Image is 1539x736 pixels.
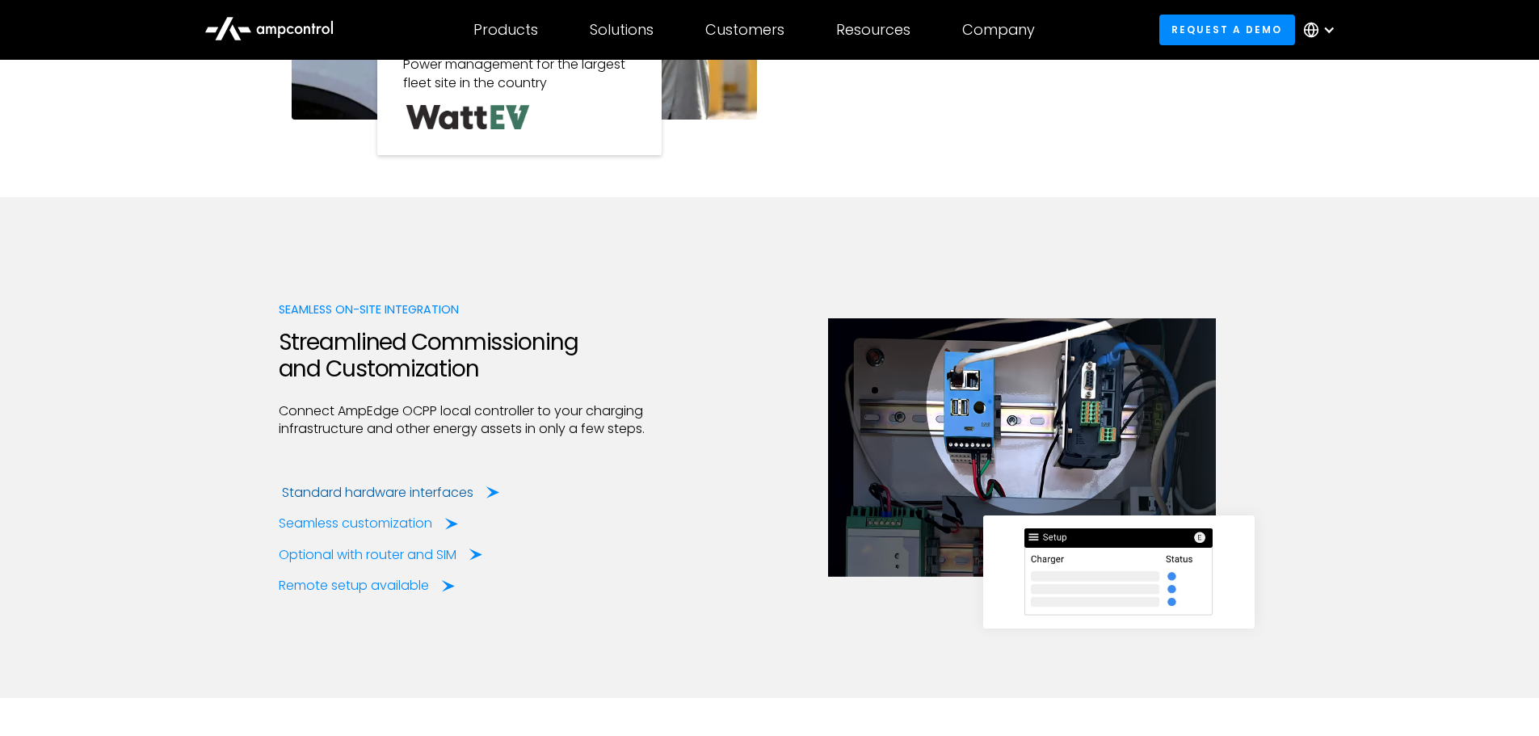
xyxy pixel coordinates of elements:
[279,577,429,595] div: Remote setup available
[282,484,499,502] a: Standard hardware interfaces
[279,301,662,318] div: Seamless on-site Integration
[828,318,1216,577] img: Ampcontrol EV Alert Management Systems
[473,21,538,39] div: Products
[962,21,1035,39] div: Company
[705,21,784,39] div: Customers
[403,56,636,92] p: Power management for the largest fleet site in the country
[403,105,532,129] img: Watt EV Logo Real
[279,546,456,564] div: Optional with router and SIM
[279,546,482,564] a: Optional with router and SIM
[590,21,654,39] div: Solutions
[996,528,1242,616] img: Setup local controller with Ampcontrol
[282,484,473,502] div: Standard hardware interfaces
[279,402,662,439] p: Connect AmpEdge OCPP local controller to your charging infrastructure and other energy assets in ...
[836,21,910,39] div: Resources
[1159,15,1295,44] a: Request a demo
[279,577,455,595] a: Remote setup available
[279,515,458,532] a: Seamless customization
[279,329,662,383] h2: Streamlined Commissioning and Customization
[279,515,432,532] div: Seamless customization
